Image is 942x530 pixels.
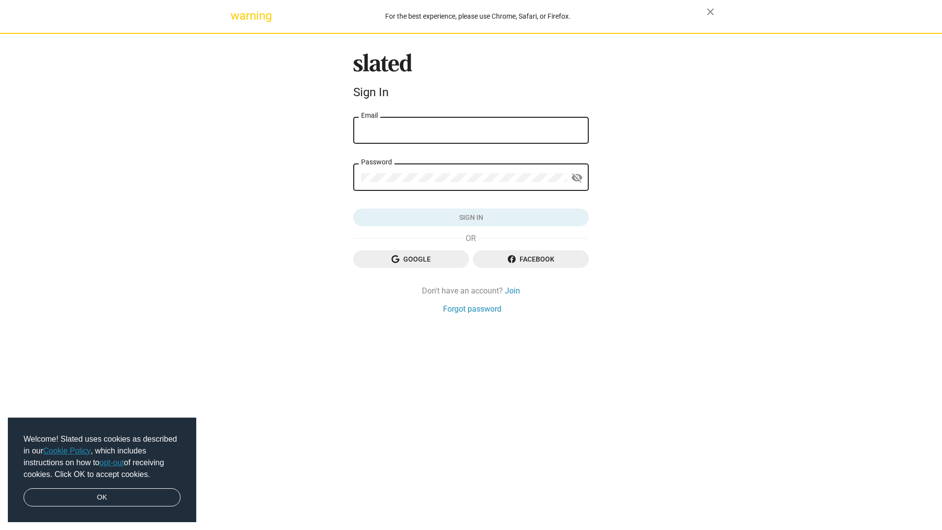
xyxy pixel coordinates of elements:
div: Don't have an account? [353,286,589,296]
a: opt-out [100,458,124,467]
div: For the best experience, please use Chrome, Safari, or Firefox. [249,10,706,23]
span: Google [361,250,461,268]
div: Sign In [353,85,589,99]
mat-icon: close [705,6,716,18]
mat-icon: warning [231,10,242,22]
span: Welcome! Slated uses cookies as described in our , which includes instructions on how to of recei... [24,433,181,480]
mat-icon: visibility_off [571,170,583,185]
button: Facebook [473,250,589,268]
a: Cookie Policy [43,447,91,455]
a: Forgot password [443,304,501,314]
a: dismiss cookie message [24,488,181,507]
button: Google [353,250,469,268]
sl-branding: Sign In [353,53,589,104]
a: Join [505,286,520,296]
button: Show password [567,168,587,188]
div: cookieconsent [8,418,196,523]
span: Facebook [481,250,581,268]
